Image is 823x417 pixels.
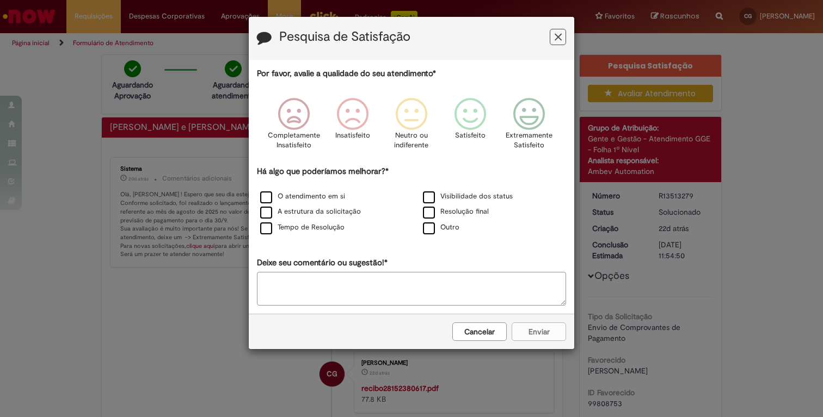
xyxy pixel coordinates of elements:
label: Resolução final [423,207,489,217]
label: A estrutura da solicitação [260,207,361,217]
label: Por favor, avalie a qualidade do seu atendimento* [257,68,436,79]
p: Insatisfeito [335,130,370,141]
label: Visibilidade dos status [423,191,513,202]
label: O atendimento em si [260,191,345,202]
p: Extremamente Satisfeito [506,130,552,151]
div: Completamente Insatisfeito [266,90,321,164]
label: Deixe seu comentário ou sugestão!* [257,257,388,269]
p: Satisfeito [455,130,486,141]
div: Insatisfeito [325,90,380,164]
div: Extremamente Satisfeito [501,90,557,164]
button: Cancelar [452,322,507,341]
div: Neutro ou indiferente [384,90,439,164]
label: Pesquisa de Satisfação [279,30,410,44]
div: Satisfeito [443,90,498,164]
p: Neutro ou indiferente [392,130,431,151]
label: Outro [423,222,459,233]
div: Há algo que poderíamos melhorar?* [257,166,566,236]
p: Completamente Insatisfeito [268,130,320,151]
label: Tempo de Resolução [260,222,345,233]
